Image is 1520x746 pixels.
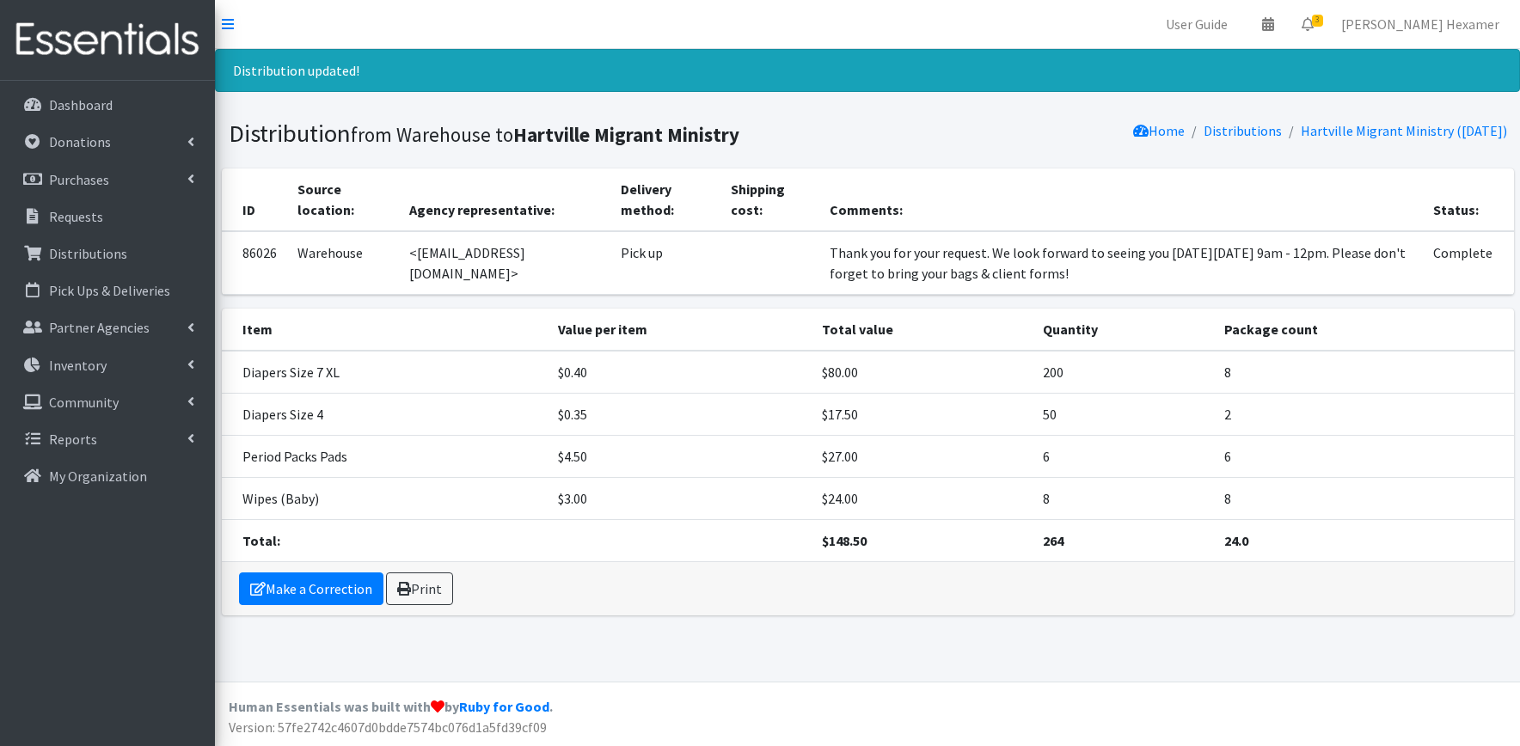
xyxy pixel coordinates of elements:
[1152,7,1241,41] a: User Guide
[7,422,208,456] a: Reports
[720,168,818,231] th: Shipping cost:
[548,477,812,519] td: $3.00
[399,168,610,231] th: Agency representative:
[49,282,170,299] p: Pick Ups & Deliveries
[7,162,208,197] a: Purchases
[49,431,97,448] p: Reports
[49,394,119,411] p: Community
[222,477,548,519] td: Wipes (Baby)
[1214,477,1513,519] td: 8
[1312,15,1323,27] span: 3
[7,310,208,345] a: Partner Agencies
[1214,309,1513,351] th: Package count
[819,168,1424,231] th: Comments:
[1033,351,1214,394] td: 200
[222,231,287,295] td: 86026
[1033,435,1214,477] td: 6
[1327,7,1513,41] a: [PERSON_NAME] Hexamer
[7,125,208,159] a: Donations
[49,133,111,150] p: Donations
[548,393,812,435] td: $0.35
[222,168,287,231] th: ID
[1423,231,1513,295] td: Complete
[812,477,1033,519] td: $24.00
[812,435,1033,477] td: $27.00
[287,168,399,231] th: Source location:
[1423,168,1513,231] th: Status:
[610,168,721,231] th: Delivery method:
[215,49,1520,92] div: Distribution updated!
[548,351,812,394] td: $0.40
[822,532,867,549] strong: $148.50
[49,319,150,336] p: Partner Agencies
[610,231,721,295] td: Pick up
[222,351,548,394] td: Diapers Size 7 XL
[1214,435,1513,477] td: 6
[49,171,109,188] p: Purchases
[459,698,549,715] a: Ruby for Good
[7,199,208,234] a: Requests
[1224,532,1248,549] strong: 24.0
[49,468,147,485] p: My Organization
[548,309,812,351] th: Value per item
[229,119,861,149] h1: Distribution
[819,231,1424,295] td: Thank you for your request. We look forward to seeing you [DATE][DATE] 9am - 12pm. Please don't f...
[7,11,208,69] img: HumanEssentials
[1033,309,1214,351] th: Quantity
[7,459,208,493] a: My Organization
[812,351,1033,394] td: $80.00
[1033,477,1214,519] td: 8
[1033,393,1214,435] td: 50
[1214,393,1513,435] td: 2
[229,718,547,736] span: Version: 57fe2742c4607d0bdde7574bc076d1a5fd39cf09
[399,231,610,295] td: <[EMAIL_ADDRESS][DOMAIN_NAME]>
[7,348,208,382] a: Inventory
[7,273,208,308] a: Pick Ups & Deliveries
[239,572,383,605] a: Make a Correction
[7,88,208,122] a: Dashboard
[1133,122,1185,139] a: Home
[287,231,399,295] td: Warehouse
[49,208,103,225] p: Requests
[513,122,739,147] b: Hartville Migrant Ministry
[1301,122,1507,139] a: Hartville Migrant Ministry ([DATE])
[7,236,208,271] a: Distributions
[229,698,553,715] strong: Human Essentials was built with by .
[812,393,1033,435] td: $17.50
[49,96,113,113] p: Dashboard
[1043,532,1063,549] strong: 264
[386,572,453,605] a: Print
[222,393,548,435] td: Diapers Size 4
[49,357,107,374] p: Inventory
[812,309,1033,351] th: Total value
[222,309,548,351] th: Item
[1288,7,1327,41] a: 3
[49,245,127,262] p: Distributions
[222,435,548,477] td: Period Packs Pads
[1204,122,1282,139] a: Distributions
[242,532,280,549] strong: Total:
[7,385,208,419] a: Community
[548,435,812,477] td: $4.50
[1214,351,1513,394] td: 8
[351,122,739,147] small: from Warehouse to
